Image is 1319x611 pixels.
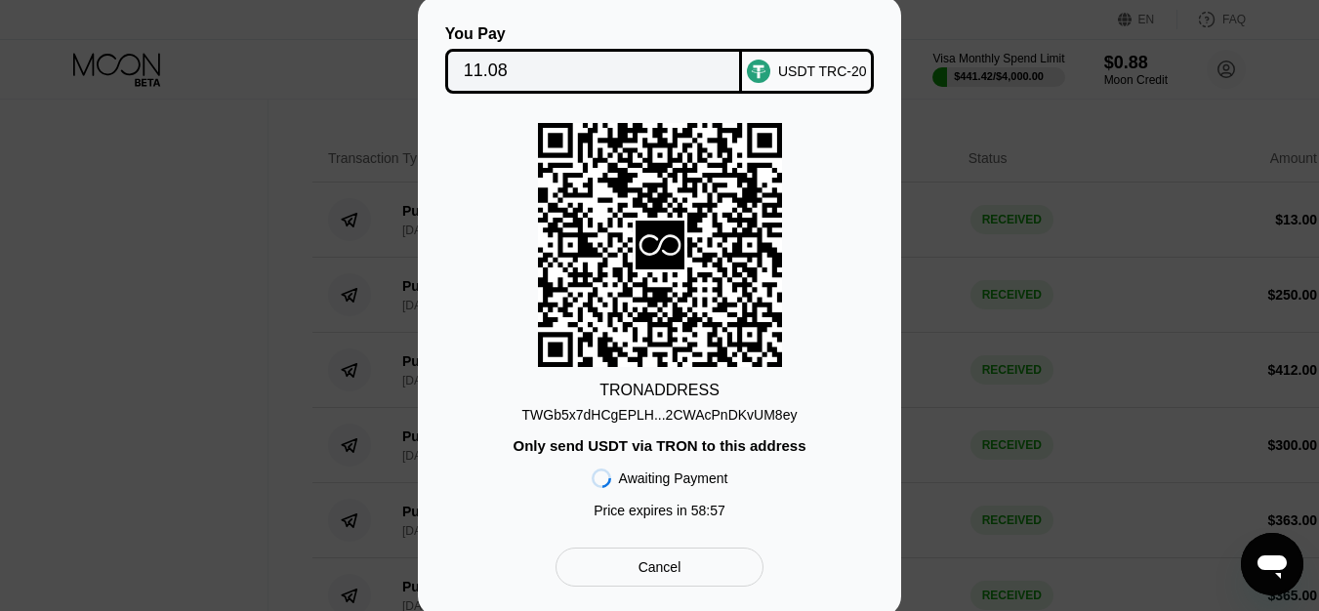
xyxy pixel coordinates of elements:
div: Cancel [639,558,681,576]
div: Only send USDT via TRON to this address [513,437,805,454]
div: TRON ADDRESS [599,382,720,399]
div: TWGb5x7dHCgEPLH...2CWAcPnDKvUM8ey [522,407,798,423]
iframe: Button to launch messaging window [1241,533,1303,595]
div: USDT TRC-20 [778,63,867,79]
div: Price expires in [594,503,725,518]
div: Cancel [556,548,763,587]
div: Awaiting Payment [619,470,728,486]
div: TWGb5x7dHCgEPLH...2CWAcPnDKvUM8ey [522,399,798,423]
div: You PayUSDT TRC-20 [447,25,872,94]
div: You Pay [445,25,743,43]
span: 58 : 57 [691,503,725,518]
